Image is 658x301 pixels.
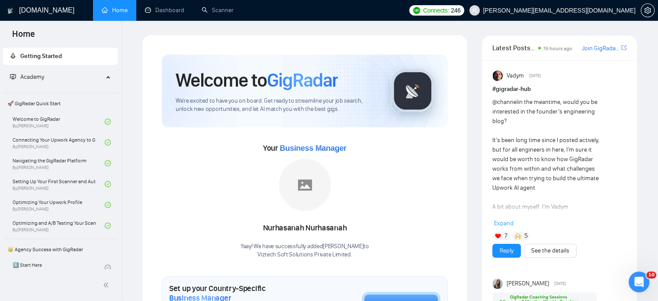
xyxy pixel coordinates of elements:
a: export [621,44,626,52]
span: Vadym [506,71,523,81]
a: Setting Up Your First Scanner and Auto-BidderBy[PERSON_NAME] [13,175,105,194]
span: [PERSON_NAME] [506,279,549,288]
span: @channel [492,98,518,106]
span: fund-projection-screen [10,74,16,80]
span: Business Manager [279,144,346,152]
span: 10 [646,272,656,278]
h1: # gigradar-hub [492,84,626,94]
span: check-circle [105,160,111,166]
span: setting [641,7,654,14]
a: See the details [531,246,569,256]
button: See the details [524,244,577,258]
img: ❤️ [495,233,501,239]
span: check-circle [105,181,111,187]
span: Your [263,143,347,153]
span: check-circle [105,223,111,229]
img: logo [7,4,13,18]
a: Optimizing Your Upwork ProfileBy[PERSON_NAME] [13,195,105,214]
button: setting [641,3,655,17]
span: We're excited to have you on board. Get ready to streamline your job search, unlock new opportuni... [176,97,377,113]
a: Optimizing and A/B Testing Your Scanner for Better ResultsBy[PERSON_NAME] [13,216,105,235]
a: Navigating the GigRadar PlatformBy[PERSON_NAME] [13,154,105,173]
a: dashboardDashboard [145,6,184,14]
span: check-circle [105,265,111,271]
a: setting [641,7,655,14]
span: 7 [504,232,507,240]
a: Connecting Your Upwork Agency to GigRadarBy[PERSON_NAME] [13,133,105,152]
a: homeHome [102,6,128,14]
a: Join GigRadar Slack Community [582,44,619,53]
img: 🙌 [515,233,521,239]
li: Getting Started [3,48,118,65]
span: 🚀 GigRadar Quick Start [4,95,117,112]
span: check-circle [105,119,111,125]
h1: Welcome to [176,68,338,92]
span: Connects: [423,6,449,15]
span: check-circle [105,139,111,146]
span: double-left [103,281,112,289]
img: gigradar-logo.png [391,69,434,113]
img: Vadym [493,71,503,81]
span: Academy [20,73,44,81]
span: user [472,7,478,13]
span: Latest Posts from the GigRadar Community [492,42,536,53]
div: Nurhasanah Nurhasanah [241,221,369,236]
button: Reply [492,244,521,258]
a: Reply [500,246,514,256]
div: Yaay! We have successfully added [PERSON_NAME] to [241,243,369,259]
span: check-circle [105,202,111,208]
span: [DATE] [554,280,566,288]
a: searchScanner [202,6,234,14]
span: export [621,44,626,51]
img: Mariia Heshka [493,278,503,289]
span: 5 [524,232,527,240]
img: placeholder.png [279,159,331,211]
span: 246 [451,6,460,15]
span: rocket [10,53,16,59]
iframe: Intercom live chat [629,272,649,292]
a: 1️⃣ Start Here [13,258,105,277]
span: [DATE] [529,72,541,80]
span: 👑 Agency Success with GigRadar [4,241,117,258]
p: Viztech Soft Solutions Private Limited . [241,251,369,259]
span: Academy [10,73,44,81]
img: upwork-logo.png [413,7,420,14]
span: Home [5,28,42,46]
span: Getting Started [20,52,62,60]
span: 15 hours ago [543,45,572,52]
span: GigRadar [267,68,338,92]
span: Expand [494,220,514,227]
a: Welcome to GigRadarBy[PERSON_NAME] [13,112,105,131]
